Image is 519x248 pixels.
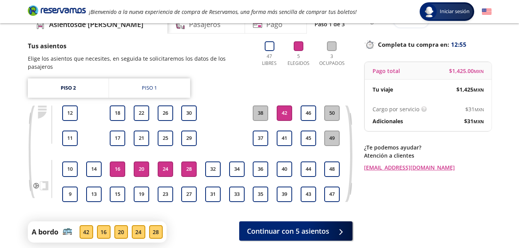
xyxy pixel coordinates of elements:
button: 31 [205,187,221,202]
p: 5 Elegidos [286,53,311,67]
button: 40 [277,161,292,177]
button: 38 [253,105,268,121]
button: 28 [181,161,197,177]
a: [EMAIL_ADDRESS][DOMAIN_NAME] [364,163,492,172]
button: 10 [62,161,78,177]
button: 50 [324,105,340,121]
p: Tus asientos [28,41,251,51]
button: 9 [62,187,78,202]
p: Tu viaje [373,85,393,93]
button: 39 [277,187,292,202]
p: Adicionales [373,117,403,125]
button: Continuar con 5 asientos [239,221,352,241]
button: 33 [229,187,245,202]
button: 17 [110,131,125,146]
button: 16 [110,161,125,177]
p: Paso 1 de 3 [315,20,345,28]
a: Piso 1 [109,78,190,98]
span: 12:55 [451,40,466,49]
button: 22 [134,105,149,121]
button: 44 [301,161,316,177]
button: 32 [205,161,221,177]
p: Atención a clientes [364,151,492,160]
span: $ 1,425 [456,85,484,93]
span: $ 31 [465,105,484,113]
button: 41 [277,131,292,146]
h4: Asientos de [PERSON_NAME] [49,19,143,30]
em: ¡Bienvenido a la nueva experiencia de compra de Reservamos, una forma más sencilla de comprar tus... [89,8,357,15]
button: 34 [229,161,245,177]
button: 19 [134,187,149,202]
button: 30 [181,105,197,121]
small: MXN [475,107,484,112]
i: Brand Logo [28,5,86,16]
button: 23 [158,187,173,202]
button: 43 [301,187,316,202]
div: 24 [132,225,145,239]
small: MXN [473,119,484,124]
span: $ 31 [464,117,484,125]
p: 47 Libres [259,53,280,67]
button: 13 [86,187,102,202]
button: 46 [301,105,316,121]
small: MXN [474,68,484,74]
p: Cargo por servicio [373,105,419,113]
div: 42 [80,225,93,239]
a: Piso 2 [28,78,109,98]
button: English [482,7,492,17]
button: 26 [158,105,173,121]
small: MXN [473,87,484,93]
div: 16 [97,225,111,239]
button: 14 [86,161,102,177]
p: Completa tu compra en : [364,39,492,50]
button: 27 [181,187,197,202]
button: 12 [62,105,78,121]
button: 15 [110,187,125,202]
span: Iniciar sesión [437,8,473,15]
button: 36 [253,161,268,177]
button: 11 [62,131,78,146]
a: Brand Logo [28,5,86,19]
span: $ 1,425.00 [449,67,484,75]
button: 45 [301,131,316,146]
h4: Pasajeros [189,19,221,30]
button: 18 [110,105,125,121]
p: Elige los asientos que necesites, en seguida te solicitaremos los datos de los pasajeros [28,54,251,71]
button: 49 [324,131,340,146]
button: 48 [324,161,340,177]
div: 28 [149,225,163,239]
div: 20 [114,225,128,239]
p: ¿Te podemos ayudar? [364,143,492,151]
button: 37 [253,131,268,146]
button: 35 [253,187,268,202]
button: 24 [158,161,173,177]
h4: Pago [266,19,282,30]
button: 20 [134,161,149,177]
button: 25 [158,131,173,146]
span: Continuar con 5 asientos [247,226,329,236]
button: 29 [181,131,197,146]
button: 21 [134,131,149,146]
p: A bordo [32,227,58,237]
div: Piso 1 [142,84,157,92]
button: 42 [277,105,292,121]
p: 3 Ocupados [317,53,347,67]
button: 47 [324,187,340,202]
p: Pago total [373,67,400,75]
